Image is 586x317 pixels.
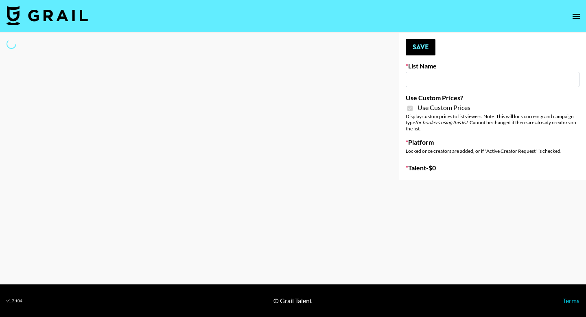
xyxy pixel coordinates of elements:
span: Use Custom Prices [418,103,470,112]
div: Locked once creators are added, or if "Active Creator Request" is checked. [406,148,579,154]
div: Display custom prices to list viewers. Note: This will lock currency and campaign type . Cannot b... [406,113,579,132]
em: for bookers using this list [415,119,468,125]
button: Save [406,39,435,55]
label: Talent - $ 0 [406,164,579,172]
label: List Name [406,62,579,70]
div: © Grail Talent [273,297,312,305]
label: Use Custom Prices? [406,94,579,102]
div: v 1.7.104 [7,298,22,304]
button: open drawer [568,8,584,24]
a: Terms [563,297,579,304]
label: Platform [406,138,579,146]
img: Grail Talent [7,6,88,25]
